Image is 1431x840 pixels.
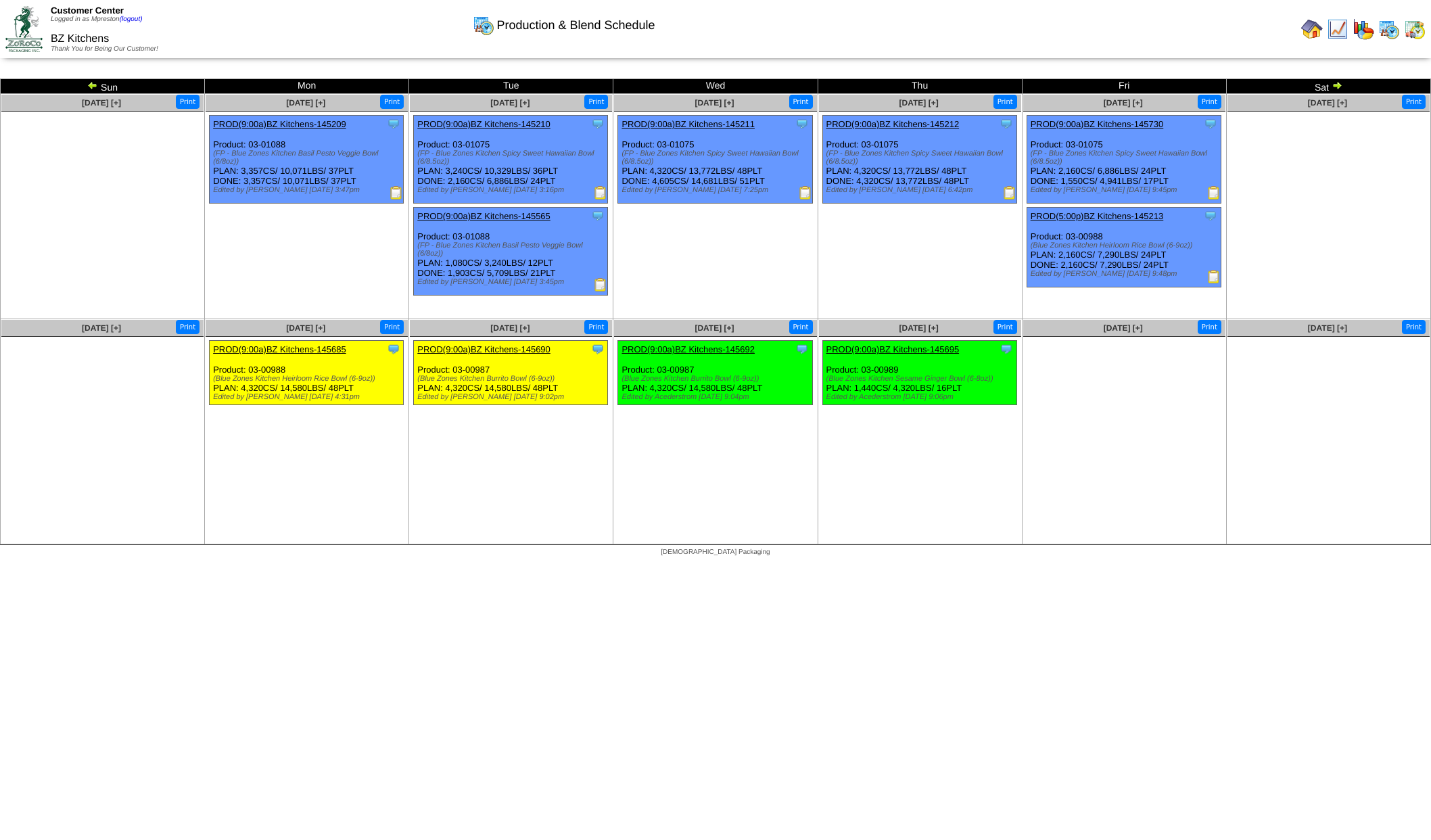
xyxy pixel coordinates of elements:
a: [DATE] [+] [1104,323,1143,333]
div: Edited by [PERSON_NAME] [DATE] 3:47pm [213,186,403,194]
div: Edited by [PERSON_NAME] [DATE] 9:45pm [1031,186,1221,194]
div: Product: 03-00987 PLAN: 4,320CS / 14,580LBS / 48PLT [618,341,812,405]
button: Print [584,95,608,109]
a: PROD(9:00a)BZ Kitchens-145209 [213,119,346,129]
img: Tooltip [1000,117,1013,131]
a: PROD(9:00a)BZ Kitchens-145212 [826,119,960,129]
div: Product: 03-00987 PLAN: 4,320CS / 14,580LBS / 48PLT [414,341,608,405]
div: Product: 03-01088 PLAN: 3,357CS / 10,071LBS / 37PLT DONE: 3,357CS / 10,071LBS / 37PLT [210,116,404,204]
span: [DATE] [+] [286,98,325,108]
a: [DATE] [+] [1308,98,1347,108]
img: Production Report [1003,186,1016,200]
div: Edited by Acederstrom [DATE] 9:06pm [826,393,1016,401]
div: (Blue Zones Kitchen Heirloom Rice Bowl (6-9oz)) [213,375,403,383]
div: (FP - Blue Zones Kitchen Basil Pesto Veggie Bowl (6/8oz)) [417,241,607,258]
div: (FP - Blue Zones Kitchen Spicy Sweet Hawaiian Bowl (6/8.5oz)) [417,149,607,166]
div: Product: 03-00989 PLAN: 1,440CS / 4,320LBS / 16PLT [822,341,1016,405]
a: PROD(9:00a)BZ Kitchens-145730 [1031,119,1164,129]
a: PROD(5:00p)BZ Kitchens-145213 [1031,211,1164,221]
img: Tooltip [387,117,400,131]
span: [DATE] [+] [695,323,734,333]
img: Production Report [594,278,607,291]
td: Sat [1226,79,1430,94]
a: PROD(9:00a)BZ Kitchens-145690 [417,344,550,354]
div: (Blue Zones Kitchen Burrito Bowl (6-9oz)) [417,375,607,383]
span: Customer Center [51,5,124,16]
button: Print [789,95,813,109]
button: Print [380,95,404,109]
div: Product: 03-01075 PLAN: 2,160CS / 6,886LBS / 24PLT DONE: 1,550CS / 4,941LBS / 17PLT [1027,116,1221,204]
span: Logged in as Mpreston [51,16,143,23]
a: [DATE] [+] [490,323,530,333]
img: Tooltip [387,342,400,356]
div: Edited by [PERSON_NAME] [DATE] 3:45pm [417,278,607,286]
img: Production Report [1207,186,1221,200]
div: Edited by [PERSON_NAME] [DATE] 9:02pm [417,393,607,401]
div: Edited by [PERSON_NAME] [DATE] 4:31pm [213,393,403,401]
div: Edited by [PERSON_NAME] [DATE] 3:16pm [417,186,607,194]
img: Production Report [390,186,403,200]
button: Print [1402,320,1426,334]
button: Print [176,95,200,109]
img: line_graph.gif [1327,18,1348,40]
img: arrowright.gif [1332,80,1342,91]
a: [DATE] [+] [1104,98,1143,108]
div: Product: 03-00988 PLAN: 2,160CS / 7,290LBS / 24PLT DONE: 2,160CS / 7,290LBS / 24PLT [1027,208,1221,287]
a: PROD(9:00a)BZ Kitchens-145685 [213,344,346,354]
div: Edited by [PERSON_NAME] [DATE] 9:48pm [1031,270,1221,278]
a: [DATE] [+] [82,323,121,333]
img: Tooltip [795,342,809,356]
a: [DATE] [+] [490,98,530,108]
div: (FP - Blue Zones Kitchen Spicy Sweet Hawaiian Bowl (6/8.5oz)) [621,149,812,166]
button: Print [789,320,813,334]
td: Fri [1022,79,1226,94]
div: Edited by Acederstrom [DATE] 9:04pm [621,393,812,401]
a: PROD(9:00a)BZ Kitchens-145210 [417,119,550,129]
div: Edited by [PERSON_NAME] [DATE] 7:25pm [621,186,812,194]
img: Tooltip [1204,209,1217,223]
a: [DATE] [+] [1308,323,1347,333]
a: [DATE] [+] [695,98,734,108]
a: PROD(9:00a)BZ Kitchens-145692 [621,344,755,354]
button: Print [176,320,200,334]
button: Print [1198,320,1221,334]
img: Tooltip [1204,117,1217,131]
div: (FP - Blue Zones Kitchen Basil Pesto Veggie Bowl (6/8oz)) [213,149,403,166]
a: [DATE] [+] [899,323,939,333]
button: Print [1198,95,1221,109]
img: calendarprod.gif [473,14,494,36]
div: Product: 03-01075 PLAN: 4,320CS / 13,772LBS / 48PLT DONE: 4,605CS / 14,681LBS / 51PLT [618,116,812,204]
div: (Blue Zones Kitchen Burrito Bowl (6-9oz)) [621,375,812,383]
img: Tooltip [591,342,605,356]
a: (logout) [120,16,143,23]
td: Thu [818,79,1022,94]
span: [DATE] [+] [286,323,325,333]
td: Mon [205,79,409,94]
div: (FP - Blue Zones Kitchen Spicy Sweet Hawaiian Bowl (6/8.5oz)) [826,149,1016,166]
button: Print [1402,95,1426,109]
td: Sun [1,79,205,94]
div: (Blue Zones Kitchen Heirloom Rice Bowl (6-9oz)) [1031,241,1221,250]
img: Production Report [1207,270,1221,283]
div: Product: 03-01075 PLAN: 3,240CS / 10,329LBS / 36PLT DONE: 2,160CS / 6,886LBS / 24PLT [414,116,608,204]
a: PROD(9:00a)BZ Kitchens-145211 [621,119,755,129]
div: Product: 03-01075 PLAN: 4,320CS / 13,772LBS / 48PLT DONE: 4,320CS / 13,772LBS / 48PLT [822,116,1016,204]
img: Tooltip [795,117,809,131]
img: graph.gif [1353,18,1374,40]
a: [DATE] [+] [82,98,121,108]
button: Print [380,320,404,334]
div: (Blue Zones Kitchen Sesame Ginger Bowl (6-8oz)) [826,375,1016,383]
span: Production & Blend Schedule [496,18,655,32]
img: Production Report [594,186,607,200]
button: Print [993,95,1017,109]
div: (FP - Blue Zones Kitchen Spicy Sweet Hawaiian Bowl (6/8.5oz)) [1031,149,1221,166]
img: arrowleft.gif [87,80,98,91]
